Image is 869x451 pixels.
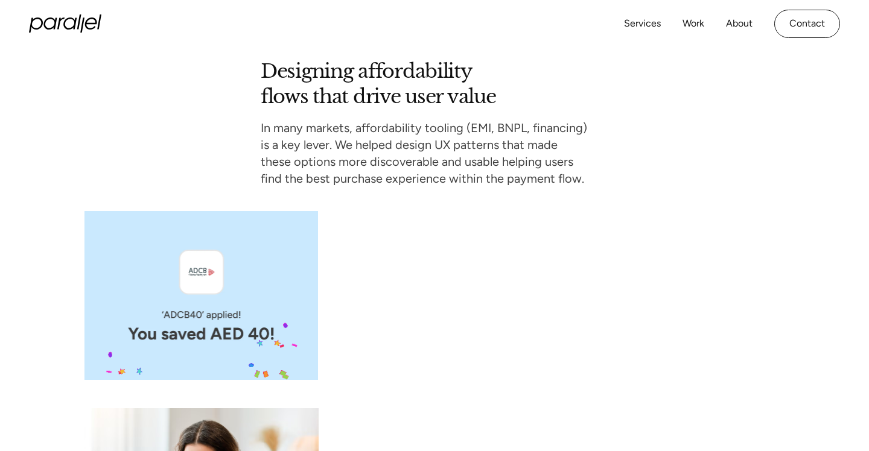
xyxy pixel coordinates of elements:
[774,10,840,38] a: Contact
[261,119,608,187] p: In many markets, affordability tooling (EMI, BNPL, financing) is a key lever. We helped design UX...
[683,15,704,33] a: Work
[29,14,101,33] a: home
[726,15,753,33] a: About
[261,59,580,109] h2: Designing affordability flows that drive user value
[624,15,661,33] a: Services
